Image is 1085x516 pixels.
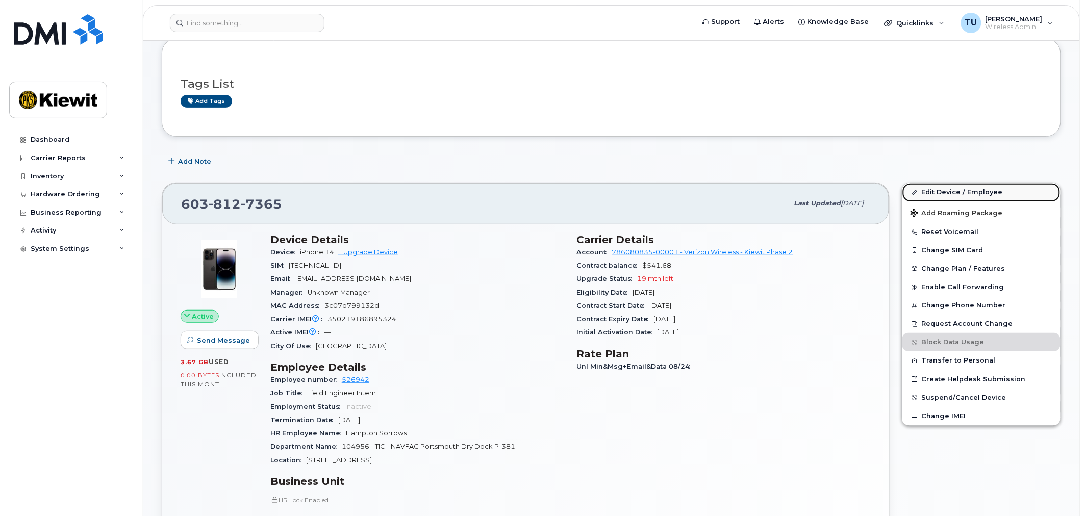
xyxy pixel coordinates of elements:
button: Change Plan / Features [902,260,1061,278]
span: Hampton Sorrows [346,429,407,437]
span: Knowledge Base [808,17,869,27]
span: Active [192,312,214,321]
span: Upgrade Status [577,275,638,282]
button: Change SIM Card [902,241,1061,260]
h3: Business Unit [270,475,565,487]
a: Alerts [747,12,792,32]
span: [TECHNICAL_ID] [289,262,341,269]
span: $541.68 [643,262,672,269]
span: [DATE] [841,199,864,207]
span: HR Employee Name [270,429,346,437]
a: Support [696,12,747,32]
span: Department Name [270,443,342,450]
span: Alerts [763,17,785,27]
input: Find something... [170,14,324,32]
span: Account [577,248,612,256]
span: [DATE] [633,289,655,296]
span: — [324,328,331,336]
span: City Of Use [270,342,316,350]
a: Add tags [181,95,232,108]
span: included this month [181,371,257,388]
span: Device [270,248,300,256]
span: Eligibility Date [577,289,633,296]
h3: Employee Details [270,361,565,373]
button: Block Data Usage [902,333,1061,351]
h3: Carrier Details [577,234,871,246]
span: used [209,358,229,366]
span: Location [270,456,306,464]
span: [PERSON_NAME] [986,15,1043,23]
button: Add Note [162,152,220,170]
span: Add Note [178,157,211,166]
span: 350219186895324 [327,315,396,323]
span: 812 [209,196,241,212]
span: MAC Address [270,302,324,309]
span: Email [270,275,295,282]
span: Employment Status [270,403,345,410]
span: Send Message [197,336,250,345]
span: [EMAIL_ADDRESS][DOMAIN_NAME] [295,275,411,282]
iframe: Messenger Launcher [1041,472,1077,508]
img: image20231002-3703462-njx0qo.jpeg [189,239,250,300]
span: Unknown Manager [308,289,370,296]
span: Active IMEI [270,328,324,336]
h3: Rate Plan [577,348,871,360]
h3: Device Details [270,234,565,246]
span: Enable Call Forwarding [922,283,1004,291]
span: Unl Min&Msg+Email&Data 08/24 [577,363,696,370]
button: Enable Call Forwarding [902,278,1061,296]
button: Request Account Change [902,315,1061,333]
span: 0.00 Bytes [181,372,219,379]
span: [DATE] [650,302,672,309]
span: 3.67 GB [181,358,209,366]
span: Manager [270,289,308,296]
span: 7365 [241,196,282,212]
span: iPhone 14 [300,248,334,256]
span: Job Title [270,389,307,397]
span: [STREET_ADDRESS] [306,456,372,464]
a: 526942 [342,376,369,383]
div: Quicklinks [877,13,952,33]
button: Add Roaming Package [902,202,1061,223]
button: Reset Voicemail [902,223,1061,241]
span: Suspend/Cancel Device [922,394,1006,401]
span: SIM [270,262,289,269]
span: Contract Start Date [577,302,650,309]
span: [GEOGRAPHIC_DATA] [316,342,387,350]
span: Support [712,17,740,27]
button: Change Phone Number [902,296,1061,315]
span: Contract Expiry Date [577,315,654,323]
span: Contract balance [577,262,643,269]
span: Inactive [345,403,371,410]
span: Termination Date [270,416,338,424]
button: Change IMEI [902,407,1061,425]
span: [DATE] [338,416,360,424]
span: 3c07d799132d [324,302,379,309]
a: Create Helpdesk Submission [902,370,1061,389]
span: Add Roaming Package [911,209,1003,219]
span: Initial Activation Date [577,328,658,336]
h3: Tags List [181,78,1042,90]
span: Wireless Admin [986,23,1043,31]
span: Employee number [270,376,342,383]
div: Tim Unger [954,13,1061,33]
span: Field Engineer Intern [307,389,376,397]
span: [DATE] [654,315,676,323]
button: Transfer to Personal [902,351,1061,370]
span: 104956 - TIC - NAVFAC Portsmouth Dry Dock P-381 [342,443,515,450]
span: Change Plan / Features [922,265,1005,272]
span: 19 mth left [638,275,674,282]
span: 603 [181,196,282,212]
span: Carrier IMEI [270,315,327,323]
a: 786080835-00001 - Verizon Wireless - Kiewit Phase 2 [612,248,793,256]
p: HR Lock Enabled [270,496,565,504]
span: [DATE] [658,328,679,336]
span: TU [965,17,977,29]
button: Send Message [181,331,259,349]
a: + Upgrade Device [338,248,398,256]
span: Quicklinks [897,19,934,27]
a: Knowledge Base [792,12,876,32]
span: Last updated [794,199,841,207]
button: Suspend/Cancel Device [902,389,1061,407]
a: Edit Device / Employee [902,183,1061,201]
